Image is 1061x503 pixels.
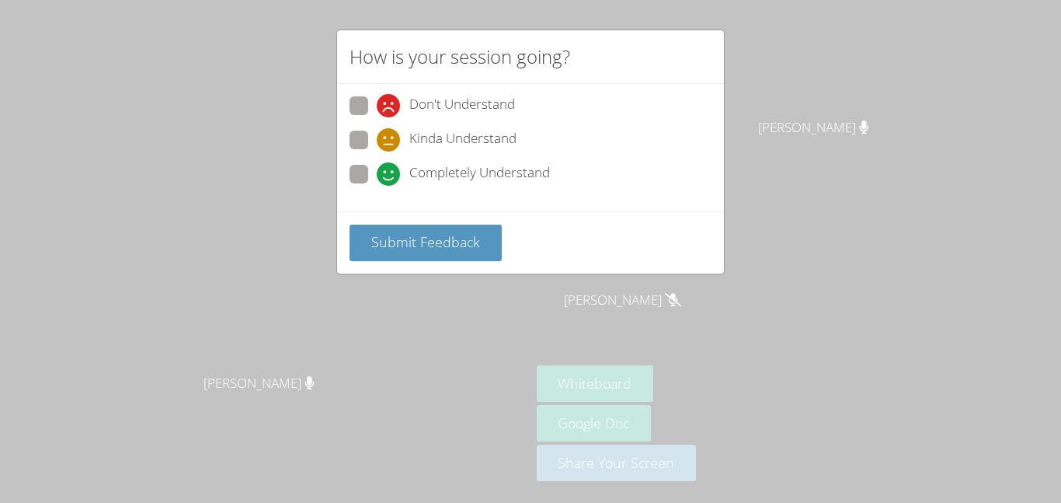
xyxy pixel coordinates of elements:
[371,232,480,251] span: Submit Feedback
[409,162,550,186] span: Completely Understand
[409,94,515,117] span: Don't Understand
[409,128,517,152] span: Kinda Understand
[350,225,502,261] button: Submit Feedback
[350,43,570,71] h2: How is your session going?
